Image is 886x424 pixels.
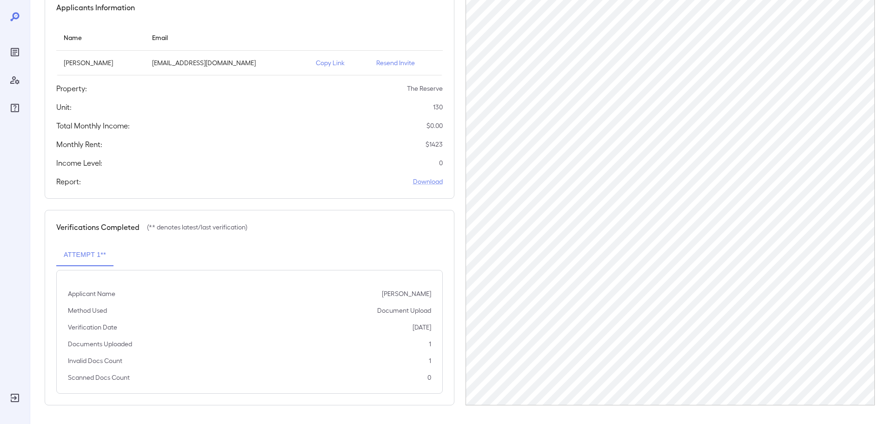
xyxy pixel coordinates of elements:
p: Copy Link [316,58,361,67]
h5: Income Level: [56,157,102,168]
p: Documents Uploaded [68,339,132,349]
p: [PERSON_NAME] [382,289,431,298]
div: Log Out [7,390,22,405]
a: Download [413,177,443,186]
h5: Report: [56,176,81,187]
h5: Property: [56,83,87,94]
p: Invalid Docs Count [68,356,122,365]
p: [DATE] [413,323,431,332]
h5: Monthly Rent: [56,139,102,150]
p: $ 1423 [426,140,443,149]
p: 0 [439,158,443,168]
p: 1 [429,339,431,349]
table: simple table [56,24,443,75]
p: 1 [429,356,431,365]
p: Applicant Name [68,289,115,298]
p: Scanned Docs Count [68,373,130,382]
h5: Applicants Information [56,2,135,13]
div: FAQ [7,101,22,115]
p: [PERSON_NAME] [64,58,137,67]
h5: Total Monthly Income: [56,120,130,131]
p: [EMAIL_ADDRESS][DOMAIN_NAME] [152,58,301,67]
p: (** denotes latest/last verification) [147,222,247,232]
p: Verification Date [68,323,117,332]
div: Reports [7,45,22,60]
p: 0 [427,373,431,382]
p: Resend Invite [376,58,435,67]
button: Attempt 1** [56,244,113,266]
th: Name [56,24,145,51]
h5: Verifications Completed [56,222,140,233]
div: Manage Users [7,73,22,87]
th: Email [145,24,308,51]
p: Method Used [68,306,107,315]
h5: Unit: [56,101,72,113]
p: The Reserve [407,84,443,93]
p: 130 [433,102,443,112]
p: Document Upload [377,306,431,315]
p: $ 0.00 [426,121,443,130]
